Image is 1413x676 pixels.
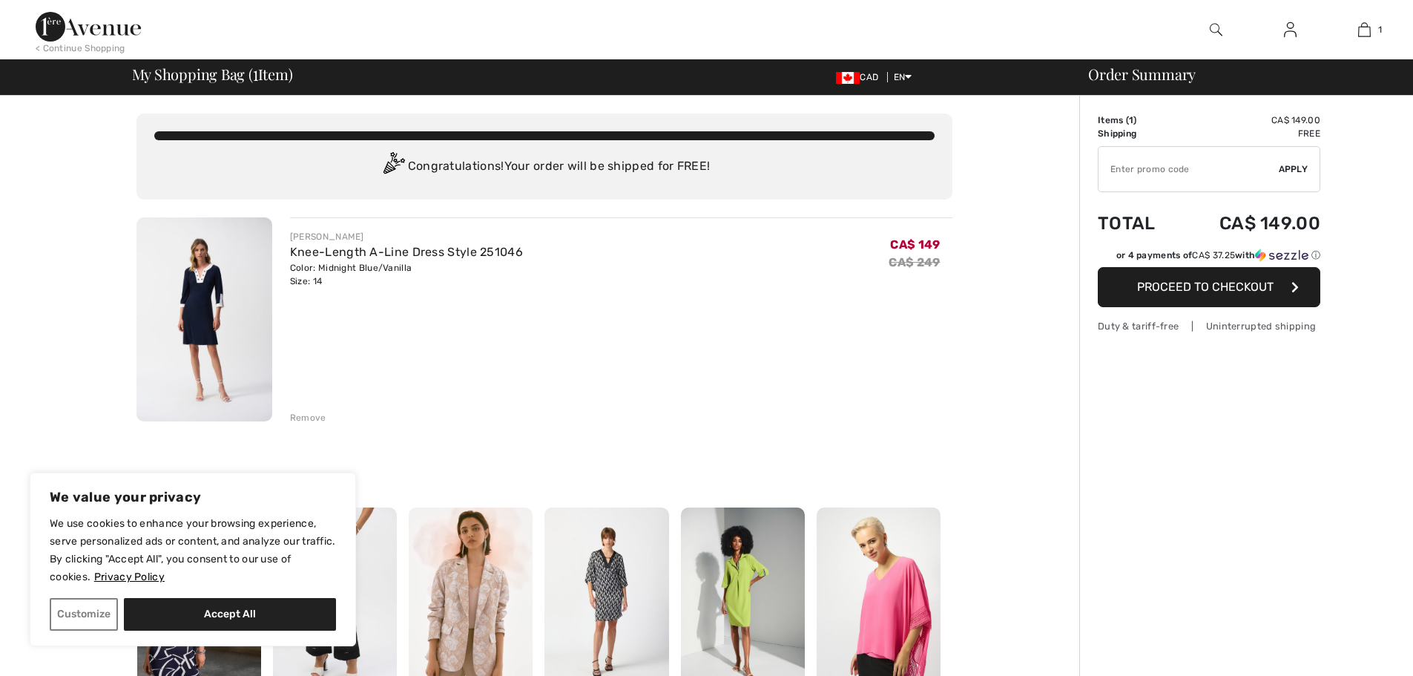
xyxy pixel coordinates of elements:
[1098,114,1179,127] td: Items ( )
[378,152,408,182] img: Congratulation2.svg
[1378,23,1382,36] span: 1
[894,72,912,82] span: EN
[1179,198,1320,249] td: CA$ 149.00
[1137,280,1274,294] span: Proceed to Checkout
[50,598,118,631] button: Customize
[50,515,336,586] p: We use cookies to enhance your browsing experience, serve personalized ads or content, and analyz...
[253,63,258,82] span: 1
[836,72,860,84] img: Canadian Dollar
[290,261,523,288] div: Color: Midnight Blue/Vanilla Size: 14
[1272,21,1308,39] a: Sign In
[1255,249,1308,262] img: Sezzle
[1098,319,1320,333] div: Duty & tariff-free | Uninterrupted shipping
[124,598,336,631] button: Accept All
[50,488,336,506] p: We value your privacy
[1328,21,1400,39] a: 1
[1098,198,1179,249] td: Total
[290,230,523,243] div: [PERSON_NAME]
[1179,127,1320,140] td: Free
[1098,249,1320,267] div: or 4 payments ofCA$ 37.25withSezzle Click to learn more about Sezzle
[132,67,293,82] span: My Shopping Bag ( Item)
[36,12,141,42] img: 1ère Avenue
[154,152,935,182] div: Congratulations! Your order will be shipped for FREE!
[1284,21,1297,39] img: My Info
[1358,21,1371,39] img: My Bag
[1192,250,1235,260] span: CA$ 37.25
[1279,163,1308,176] span: Apply
[290,411,326,424] div: Remove
[1098,127,1179,140] td: Shipping
[36,42,125,55] div: < Continue Shopping
[136,217,272,421] img: Knee-Length A-Line Dress Style 251046
[836,72,884,82] span: CAD
[290,245,523,259] a: Knee-Length A-Line Dress Style 251046
[1098,267,1320,307] button: Proceed to Checkout
[136,478,952,496] h2: Shoppers also bought
[1116,249,1320,262] div: or 4 payments of with
[1179,114,1320,127] td: CA$ 149.00
[889,255,940,269] s: CA$ 249
[1210,21,1222,39] img: search the website
[1099,147,1279,191] input: Promo code
[1129,115,1133,125] span: 1
[1070,67,1404,82] div: Order Summary
[93,570,165,584] a: Privacy Policy
[890,237,940,252] span: CA$ 149
[30,473,356,646] div: We value your privacy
